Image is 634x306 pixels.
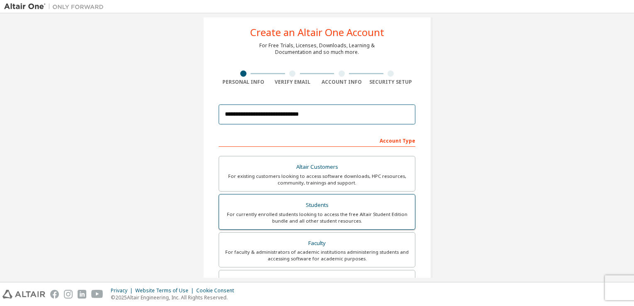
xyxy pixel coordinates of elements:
[224,275,410,287] div: Everyone else
[366,79,416,85] div: Security Setup
[219,134,415,147] div: Account Type
[317,79,366,85] div: Account Info
[64,290,73,299] img: instagram.svg
[250,27,384,37] div: Create an Altair One Account
[135,287,196,294] div: Website Terms of Use
[78,290,86,299] img: linkedin.svg
[268,79,317,85] div: Verify Email
[224,161,410,173] div: Altair Customers
[2,290,45,299] img: altair_logo.svg
[91,290,103,299] img: youtube.svg
[259,42,375,56] div: For Free Trials, Licenses, Downloads, Learning & Documentation and so much more.
[224,249,410,262] div: For faculty & administrators of academic institutions administering students and accessing softwa...
[4,2,108,11] img: Altair One
[219,79,268,85] div: Personal Info
[111,287,135,294] div: Privacy
[224,199,410,211] div: Students
[224,173,410,186] div: For existing customers looking to access software downloads, HPC resources, community, trainings ...
[224,211,410,224] div: For currently enrolled students looking to access the free Altair Student Edition bundle and all ...
[196,287,239,294] div: Cookie Consent
[50,290,59,299] img: facebook.svg
[224,238,410,249] div: Faculty
[111,294,239,301] p: © 2025 Altair Engineering, Inc. All Rights Reserved.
